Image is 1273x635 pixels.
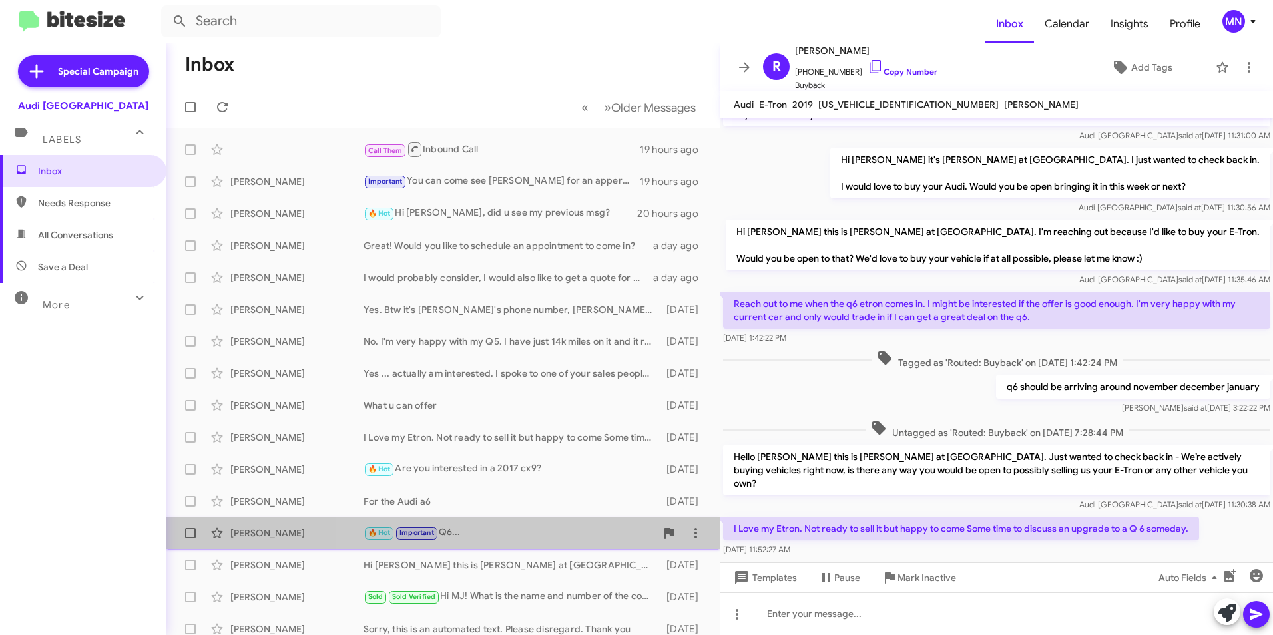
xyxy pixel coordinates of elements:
div: [PERSON_NAME] [230,431,364,444]
span: Save a Deal [38,260,88,274]
div: [PERSON_NAME] [230,175,364,188]
div: [PERSON_NAME] [230,207,364,220]
div: [DATE] [660,335,709,348]
div: Audi [GEOGRAPHIC_DATA] [18,99,148,112]
span: said at [1178,499,1202,509]
p: Hello [PERSON_NAME] this is [PERSON_NAME] at [GEOGRAPHIC_DATA]. Just wanted to check back in - We... [723,445,1270,495]
span: [DATE] 11:52:27 AM [723,544,790,554]
span: More [43,299,70,311]
div: [PERSON_NAME] [230,527,364,540]
span: Audi [GEOGRAPHIC_DATA] [DATE] 11:31:00 AM [1079,130,1270,140]
button: Add Tags [1074,55,1209,79]
div: Hi [PERSON_NAME], did u see my previous msg? [364,206,637,221]
div: Hi [PERSON_NAME] this is [PERSON_NAME] at [GEOGRAPHIC_DATA]. Just wanted to follow up and make su... [364,558,660,572]
span: said at [1178,130,1202,140]
div: [PERSON_NAME] [230,239,364,252]
span: Call Them [368,146,403,155]
span: Tagged as 'Routed: Buyback' on [DATE] 1:42:24 PM [872,350,1123,369]
span: Add Tags [1131,55,1172,79]
span: 🔥 Hot [368,465,391,473]
a: Copy Number [868,67,937,77]
div: [PERSON_NAME] [230,495,364,508]
span: » [604,99,611,116]
span: Important [368,177,403,186]
div: 19 hours ago [640,175,709,188]
div: You can come see [PERSON_NAME] for an apperaisal. [364,174,640,189]
p: Hi [PERSON_NAME] this is [PERSON_NAME] at [GEOGRAPHIC_DATA]. I'm reaching out because I'd like to... [726,220,1270,270]
span: Older Messages [611,101,696,115]
div: a day ago [653,271,709,284]
div: What u can offer [364,399,660,412]
span: Untagged as 'Routed: Buyback' on [DATE] 7:28:44 PM [866,420,1129,439]
span: Audi [734,99,754,110]
span: Buyback [795,79,937,92]
div: Q6... [364,525,656,540]
a: Calendar [1034,5,1100,43]
p: I Love my Etron. Not ready to sell it but happy to come Some time to discuss an upgrade to a Q 6 ... [723,517,1199,540]
span: [PHONE_NUMBER] [795,59,937,79]
div: [PERSON_NAME] [230,271,364,284]
div: Great! Would you like to schedule an appointment to come in? [364,239,653,252]
div: I would probably consider, I would also like to get a quote for my 2018 Audi SQ5 [364,271,653,284]
div: No. I'm very happy with my Q5. I have just 14k miles on it and it runs great. Thank you for reach... [364,335,660,348]
span: said at [1178,274,1202,284]
span: 🔥 Hot [368,529,391,537]
div: [DATE] [660,590,709,604]
div: [DATE] [660,558,709,572]
div: [DATE] [660,367,709,380]
div: [PERSON_NAME] [230,590,364,604]
button: Next [596,94,704,121]
div: [DATE] [660,399,709,412]
a: Insights [1100,5,1159,43]
span: [DATE] 1:42:22 PM [723,333,786,343]
span: R [772,56,781,77]
span: Needs Response [38,196,151,210]
p: q6 should be arriving around november december january [996,375,1270,399]
div: [PERSON_NAME] [230,367,364,380]
span: [PERSON_NAME] [DATE] 3:22:22 PM [1122,403,1270,413]
div: 19 hours ago [640,143,709,156]
div: For the Audi a6 [364,495,660,508]
span: Inbox [38,164,151,178]
span: Audi [GEOGRAPHIC_DATA] [DATE] 11:35:46 AM [1079,274,1270,284]
span: Auto Fields [1158,566,1222,590]
div: Are you interested in a 2017 cx9? [364,461,660,477]
span: Important [399,529,434,537]
div: 20 hours ago [637,207,709,220]
input: Search [161,5,441,37]
span: Templates [731,566,797,590]
div: [PERSON_NAME] [230,463,364,476]
div: a day ago [653,239,709,252]
h1: Inbox [185,54,234,75]
a: Profile [1159,5,1211,43]
button: Templates [720,566,808,590]
span: Special Campaign [58,65,138,78]
div: Hi MJ! What is the name and number of the company that applied the protector coat sealant? It is ... [364,589,660,604]
div: [PERSON_NAME] [230,558,364,572]
span: Audi [GEOGRAPHIC_DATA] [DATE] 11:30:56 AM [1079,202,1270,212]
span: [US_VEHICLE_IDENTIFICATION_NUMBER] [818,99,999,110]
span: said at [1178,202,1201,212]
span: Sold Verified [392,592,436,601]
span: [PERSON_NAME] [1004,99,1079,110]
span: [PERSON_NAME] [795,43,937,59]
button: MN [1211,10,1258,33]
a: Inbox [985,5,1034,43]
span: Labels [43,134,81,146]
div: [PERSON_NAME] [230,399,364,412]
span: All Conversations [38,228,113,242]
span: 2019 [792,99,813,110]
a: Special Campaign [18,55,149,87]
div: [DATE] [660,303,709,316]
div: I Love my Etron. Not ready to sell it but happy to come Some time to discuss an upgrade to a Q 6 ... [364,431,660,444]
span: Sold [368,592,383,601]
button: Auto Fields [1148,566,1233,590]
span: E-Tron [759,99,787,110]
button: Previous [573,94,597,121]
span: Pause [834,566,860,590]
p: Reach out to me when the q6 etron comes in. I might be interested if the offer is good enough. I'... [723,292,1270,329]
div: [PERSON_NAME] [230,303,364,316]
